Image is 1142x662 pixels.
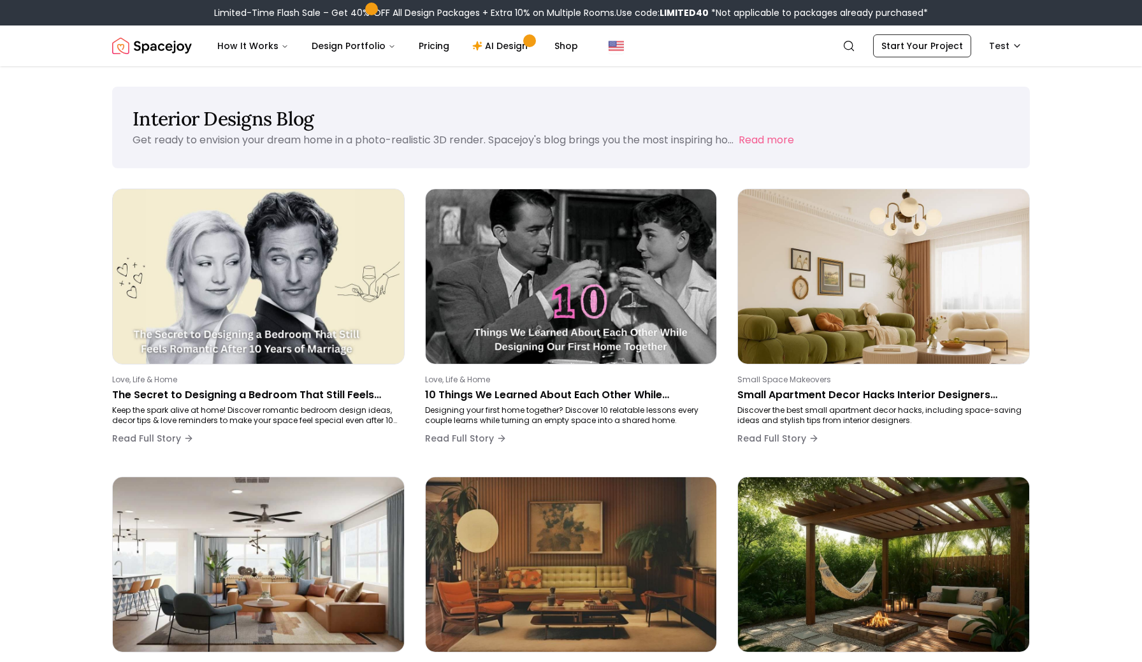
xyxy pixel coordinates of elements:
[113,477,404,652] img: Design Your Living Room Like a Pro: 2025 Trends & Timeless Styling Tips
[873,34,971,57] a: Start Your Project
[112,25,1030,66] nav: Global
[426,189,717,364] img: 10 Things We Learned About Each Other While Designing Our First Home Together
[112,405,400,426] p: Keep the spark alive at home! Discover romantic bedroom design ideas, decor tips & love reminders...
[133,107,1009,130] h1: Interior Designs Blog
[425,387,712,403] p: 10 Things We Learned About Each Other While Designing Our First Home Together
[737,405,1025,426] p: Discover the best small apartment decor hacks, including space-saving ideas and stylish tips from...
[462,33,542,59] a: AI Design
[425,189,718,456] a: 10 Things We Learned About Each Other While Designing Our First Home TogetherLove, Life & Home10 ...
[981,34,1030,57] button: Test
[207,33,299,59] button: How It Works
[738,477,1029,652] img: Outdoor Decorating Ideas That Make Your Space Feel Straight Out of a Movie
[738,189,1029,364] img: Small Apartment Decor Hacks Interior Designers Swear By
[112,426,194,451] button: Read Full Story
[737,375,1025,385] p: Small Space Makeovers
[616,6,709,19] span: Use code:
[207,33,588,59] nav: Main
[408,33,459,59] a: Pricing
[737,426,819,451] button: Read Full Story
[709,6,928,19] span: *Not applicable to packages already purchased*
[660,6,709,19] b: LIMITED40
[113,189,404,364] img: The Secret to Designing a Bedroom That Still Feels Romantic After 10 Years of Marriage
[112,189,405,456] a: The Secret to Designing a Bedroom That Still Feels Romantic After 10 Years of MarriageLove, Life ...
[609,38,624,54] img: United States
[425,405,712,426] p: Designing your first home together? Discover 10 relatable lessons every couple learns while turni...
[737,387,1025,403] p: Small Apartment Decor Hacks Interior Designers Swear By
[133,133,734,147] p: Get ready to envision your dream home in a photo-realistic 3D render. Spacejoy's blog brings you ...
[112,33,192,59] img: Spacejoy Logo
[425,426,507,451] button: Read Full Story
[739,133,794,148] button: Read more
[301,33,406,59] button: Design Portfolio
[426,477,717,652] img: The 90s Interior Design Comeback: How to Bring Retro Cool into Your Home in 2025
[544,33,588,59] a: Shop
[737,189,1030,456] a: Small Apartment Decor Hacks Interior Designers Swear BySmall Space MakeoversSmall Apartment Decor...
[214,6,928,19] div: Limited-Time Flash Sale – Get 40% OFF All Design Packages + Extra 10% on Multiple Rooms.
[112,387,400,403] p: The Secret to Designing a Bedroom That Still Feels Romantic After 10 Years of Marriage
[112,33,192,59] a: Spacejoy
[425,375,712,385] p: Love, Life & Home
[112,375,400,385] p: Love, Life & Home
